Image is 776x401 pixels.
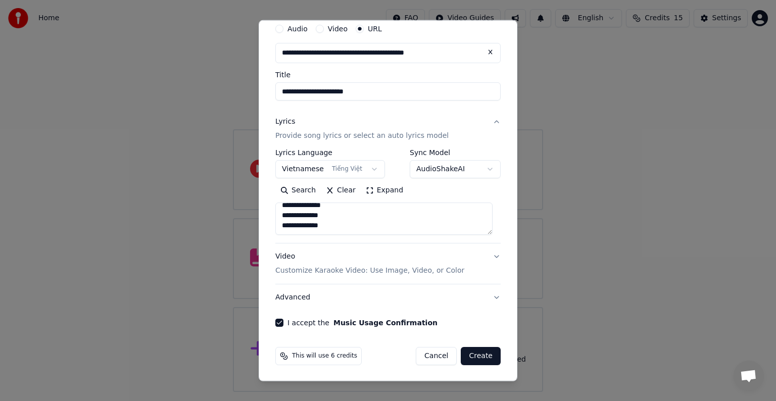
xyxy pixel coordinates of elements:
button: Create [461,347,501,365]
div: Lyrics [275,117,295,127]
label: Lyrics Language [275,149,385,156]
button: Clear [321,182,361,198]
button: Cancel [416,347,457,365]
button: Expand [361,182,408,198]
button: I accept the [333,319,438,326]
div: Video [275,252,464,276]
button: Search [275,182,321,198]
label: Audio [287,25,308,32]
p: Provide song lyrics or select an auto lyrics model [275,131,449,141]
label: URL [368,25,382,32]
label: I accept the [287,319,438,326]
label: Sync Model [410,149,501,156]
button: VideoCustomize Karaoke Video: Use Image, Video, or Color [275,243,501,284]
label: Title [275,71,501,78]
label: Video [328,25,348,32]
div: LyricsProvide song lyrics or select an auto lyrics model [275,149,501,243]
button: LyricsProvide song lyrics or select an auto lyrics model [275,109,501,149]
button: Advanced [275,284,501,311]
p: Customize Karaoke Video: Use Image, Video, or Color [275,266,464,276]
span: This will use 6 credits [292,352,357,360]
